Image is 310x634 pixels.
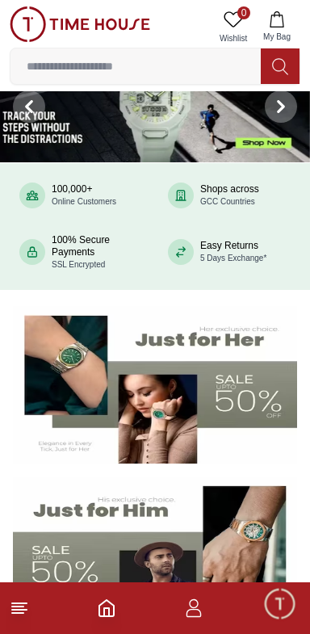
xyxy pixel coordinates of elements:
img: ... [10,6,150,42]
span: GCC Countries [200,197,255,206]
span: 0 [237,6,250,19]
img: Women's Watches Banner [13,306,297,464]
span: 5 Days Exchange* [200,254,266,262]
span: Wishlist [213,32,253,44]
a: 0Wishlist [213,6,253,48]
div: Shops across [200,183,259,208]
a: Home [97,598,116,618]
div: Chat Widget [262,586,298,622]
span: My Bag [257,31,297,43]
span: SSL Encrypted [52,260,105,269]
div: 100% Secure Payments [52,234,142,271]
div: Easy Returns [200,240,266,264]
button: My Bag [253,6,300,48]
div: 100,000+ [52,183,116,208]
span: Online Customers [52,197,116,206]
